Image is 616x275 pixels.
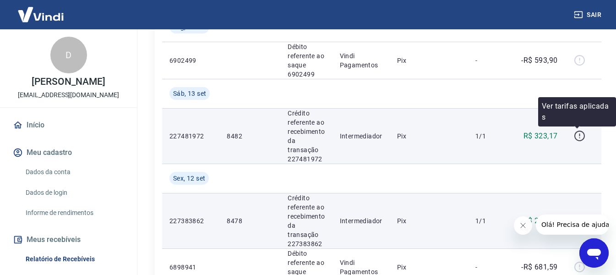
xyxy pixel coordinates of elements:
p: Pix [397,132,461,141]
iframe: Botão para abrir a janela de mensagens [579,238,609,268]
iframe: Fechar mensagem [514,216,532,235]
a: Relatório de Recebíveis [22,250,126,269]
p: Intermediador [340,216,382,225]
p: Pix [397,263,461,272]
p: 6902499 [169,56,212,65]
iframe: Mensagem da empresa [536,214,609,235]
p: R$ 323,17 [523,131,558,142]
p: 6898941 [169,263,212,272]
a: Dados de login [22,183,126,202]
p: Intermediador [340,132,382,141]
p: Débito referente ao saque 6902499 [288,42,325,79]
a: Início [11,115,126,135]
button: Sair [572,6,605,23]
button: Meu cadastro [11,143,126,163]
p: 1/1 [475,132,502,141]
p: Pix [397,56,461,65]
span: Olá! Precisa de ajuda? [5,6,77,14]
p: -R$ 593,90 [521,55,557,66]
p: -R$ 681,59 [521,262,557,273]
p: - [475,56,502,65]
p: Crédito referente ao recebimento da transação 227383862 [288,193,325,248]
p: - [475,263,502,272]
button: Meus recebíveis [11,230,126,250]
p: 1/1 [475,216,502,225]
p: Ver tarifas aplicadas [542,101,612,123]
p: 8482 [227,132,273,141]
span: Sáb, 13 set [173,89,206,98]
span: Sex, 12 set [173,174,205,183]
img: Vindi [11,0,71,28]
p: [EMAIL_ADDRESS][DOMAIN_NAME] [18,90,119,100]
a: Dados da conta [22,163,126,181]
a: Informe de rendimentos [22,203,126,222]
p: 8478 [227,216,273,225]
div: D [50,37,87,73]
p: Pix [397,216,461,225]
p: Crédito referente ao recebimento da transação 227481972 [288,109,325,164]
p: [PERSON_NAME] [32,77,105,87]
p: Vindi Pagamentos [340,51,382,70]
p: 227481972 [169,132,212,141]
p: 227383862 [169,216,212,225]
